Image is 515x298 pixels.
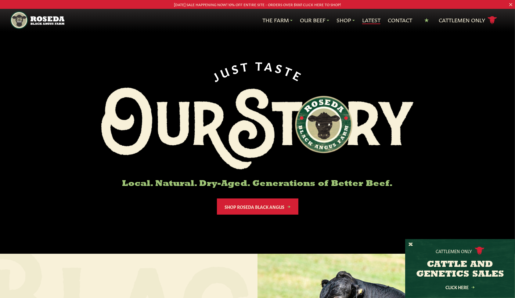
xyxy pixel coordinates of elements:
[10,9,505,31] nav: Main Navigation
[475,247,484,255] img: cattle-icon.svg
[239,59,251,72] span: T
[262,16,293,24] a: The Farm
[362,16,380,24] a: Latest
[230,60,242,74] span: S
[255,59,265,71] span: T
[436,248,472,254] p: Cattlemen Only
[217,198,298,215] a: Shop Roseda Black Angus
[274,61,286,75] span: S
[210,68,222,83] span: J
[283,64,296,78] span: T
[433,285,488,289] a: Click Here
[300,16,329,24] a: Our Beef
[264,59,276,72] span: A
[218,63,232,79] span: U
[388,16,412,24] a: Contact
[209,59,306,83] div: JUST TASTE
[413,260,507,279] h3: CATTLE AND GENETICS SALES
[10,11,64,29] img: https://roseda.com/wp-content/uploads/2021/05/roseda-25-header.png
[439,15,497,26] a: Cattlemen Only
[101,88,414,169] img: Roseda Black Aangus Farm
[101,179,414,189] h6: Local. Natural. Dry-Aged. Generations of Better Beef.
[337,16,355,24] a: Shop
[26,1,489,8] p: [DATE] SALE HAPPENING NOW! 10% OFF ENTIRE SITE - ORDERS OVER $100! CLICK HERE TO SHOP!
[291,68,305,83] span: E
[409,242,413,248] button: X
